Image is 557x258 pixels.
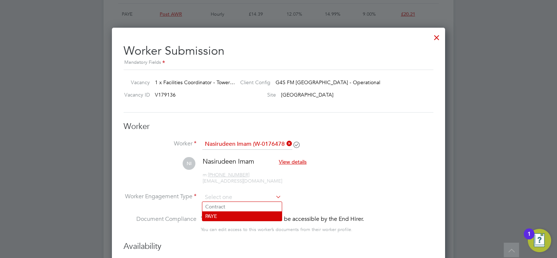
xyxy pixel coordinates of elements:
button: Open Resource Center, 1 new notification [528,229,551,252]
h3: Availability [124,241,433,252]
div: The worker’s document will be accessible by the End Hirer. [201,215,364,223]
div: 1 [527,234,531,243]
span: [GEOGRAPHIC_DATA] [281,91,334,98]
label: Document Compliance [124,215,196,232]
label: Vacancy [121,79,150,86]
label: Worker Engagement Type [124,193,196,200]
span: Nasirudeen Imam [203,157,254,165]
h2: Worker Submission [124,38,433,67]
h3: Worker [124,121,433,132]
span: [EMAIL_ADDRESS][DOMAIN_NAME] [203,178,282,184]
li: PAYE [202,211,282,221]
label: Client Config [234,79,270,86]
span: m: [203,172,208,178]
span: View details [279,159,307,165]
input: Search for... [202,139,292,150]
span: 1 x Facilities Coordinator - Tower… [155,79,235,86]
b: DBS [261,215,272,222]
tcxspan: Call +447903536981 via 3CX [208,172,249,178]
div: You can edit access to this worker’s documents from their worker profile. [201,225,352,234]
div: Mandatory Fields [124,59,433,67]
span: NI [183,157,195,170]
span: V179136 [155,91,176,98]
label: Vacancy ID [121,91,150,98]
label: Site [234,91,276,98]
span: G4S FM [GEOGRAPHIC_DATA] - Operational [276,79,380,86]
li: Contract [202,202,282,211]
input: Select one [202,192,281,203]
label: Worker [124,140,196,148]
